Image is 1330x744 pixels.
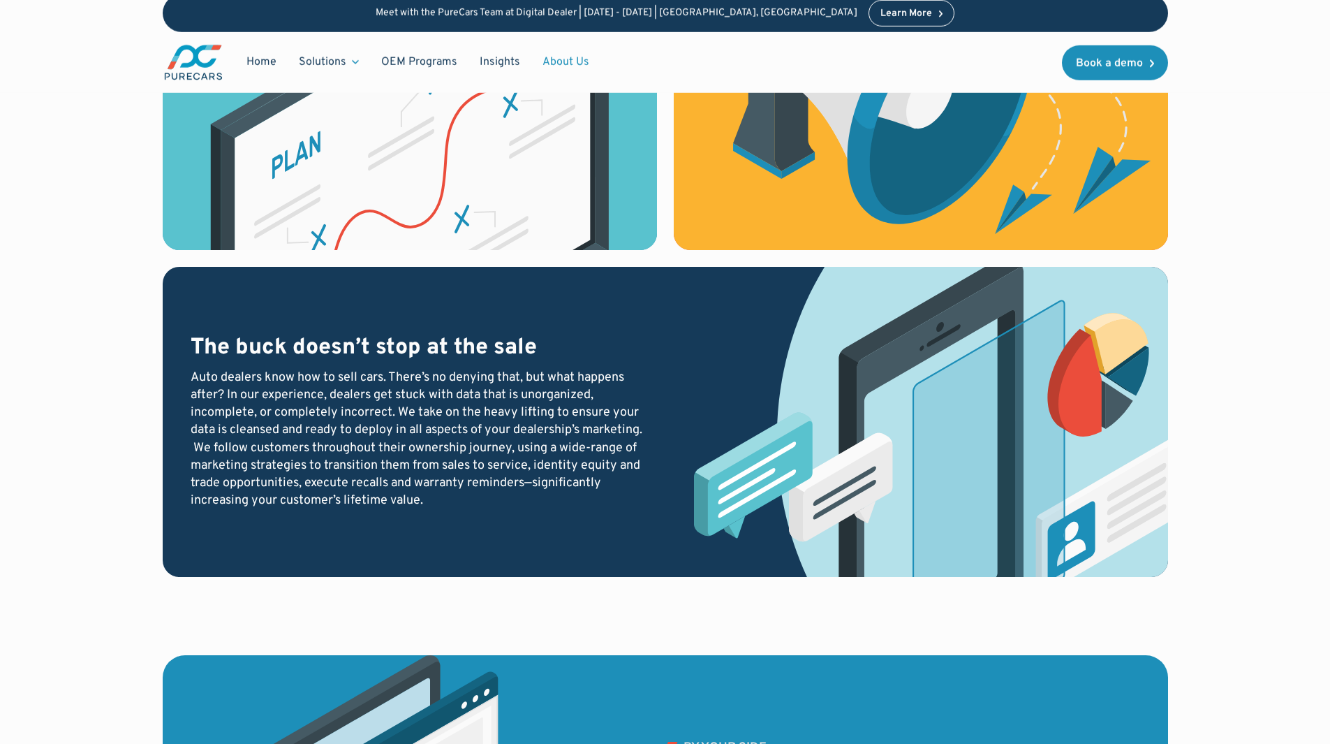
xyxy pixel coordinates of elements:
div: Solutions [288,49,370,75]
a: Home [235,49,288,75]
a: Book a demo [1062,45,1168,80]
a: About Us [531,49,600,75]
div: Solutions [299,54,346,70]
div: Book a demo [1076,57,1143,68]
a: main [163,43,224,82]
a: OEM Programs [370,49,468,75]
img: text messaging illustration [688,267,1168,577]
p: Meet with the PureCars Team at Digital Dealer | [DATE] - [DATE] | [GEOGRAPHIC_DATA], [GEOGRAPHIC_... [376,7,857,19]
a: Insights [468,49,531,75]
div: Auto dealers know how to sell cars. There’s no denying that, but what happens after? In our exper... [191,369,643,510]
h3: The buck doesn’t stop at the sale [191,334,643,363]
img: purecars logo [163,43,224,82]
div: Learn More [880,9,932,19]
